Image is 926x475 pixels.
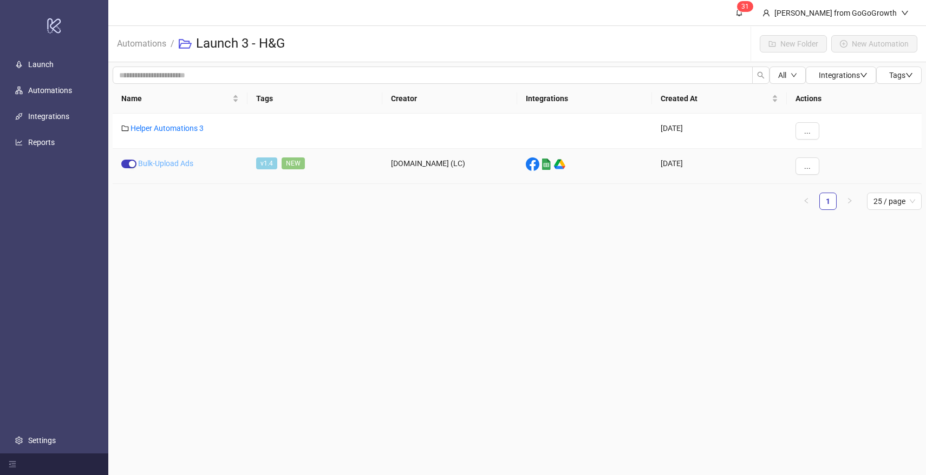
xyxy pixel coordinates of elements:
[757,71,765,79] span: search
[661,93,770,104] span: Created At
[831,35,917,52] button: New Automation
[867,193,922,210] div: Page Size
[115,37,168,49] a: Automations
[196,35,285,52] h3: Launch 3 - H&G
[804,162,811,170] span: ...
[901,9,909,17] span: down
[860,71,868,79] span: down
[735,9,743,16] span: bell
[28,86,72,95] a: Automations
[247,84,382,114] th: Tags
[745,3,749,10] span: 1
[762,9,770,17] span: user
[905,71,913,79] span: down
[9,460,16,468] span: menu-fold
[841,193,858,210] button: right
[760,35,827,52] button: New Folder
[806,67,876,84] button: Integrationsdown
[819,193,837,210] li: 1
[841,193,858,210] li: Next Page
[737,1,753,12] sup: 31
[804,127,811,135] span: ...
[28,138,55,147] a: Reports
[256,157,277,169] span: v1.4
[778,71,786,80] span: All
[113,84,247,114] th: Name
[131,124,204,133] a: Helper Automations 3
[28,60,54,69] a: Launch
[873,193,915,209] span: 25 / page
[798,193,815,210] li: Previous Page
[652,149,787,184] div: [DATE]
[138,159,193,168] a: Bulk-Upload Ads
[382,84,517,114] th: Creator
[770,67,806,84] button: Alldown
[791,72,797,78] span: down
[517,84,652,114] th: Integrations
[787,84,922,114] th: Actions
[803,197,810,204] span: left
[652,84,787,114] th: Created At
[121,93,230,104] span: Name
[282,157,305,169] span: NEW
[846,197,853,204] span: right
[741,3,745,10] span: 3
[819,71,868,80] span: Integrations
[179,37,192,50] span: folder-open
[121,124,129,132] span: folder
[820,193,836,209] a: 1
[876,67,922,84] button: Tagsdown
[798,193,815,210] button: left
[770,7,901,19] div: [PERSON_NAME] from GoGoGrowth
[28,436,56,445] a: Settings
[382,149,517,184] div: [DOMAIN_NAME] (LC)
[28,112,69,121] a: Integrations
[652,114,787,149] div: [DATE]
[795,157,819,175] button: ...
[795,122,819,140] button: ...
[889,71,913,80] span: Tags
[171,27,174,61] li: /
